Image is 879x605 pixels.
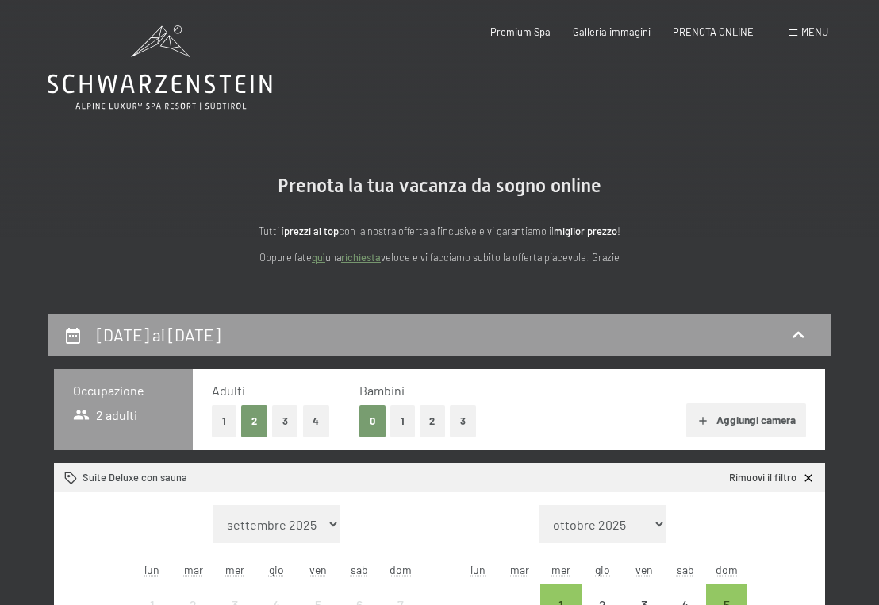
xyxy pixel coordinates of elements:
a: Premium Spa [490,25,551,38]
div: Suite Deluxe con sauna [64,471,187,485]
abbr: martedì [510,563,529,576]
span: Adulti [212,383,245,398]
span: 2 adulti [73,407,137,424]
button: 3 [272,405,298,437]
abbr: venerdì [635,563,653,576]
a: Rimuovi il filtro [729,471,815,485]
span: Bambini [359,383,405,398]
abbr: mercoledì [225,563,244,576]
abbr: giovedì [595,563,610,576]
span: Prenota la tua vacanza da sogno online [278,175,601,197]
strong: miglior prezzo [554,225,617,237]
button: 2 [241,405,267,437]
button: 2 [420,405,446,437]
abbr: sabato [351,563,368,576]
button: Aggiungi camera [686,403,806,438]
p: Tutti i con la nostra offerta all'incusive e vi garantiamo il ! [122,223,757,239]
abbr: domenica [390,563,412,576]
abbr: domenica [716,563,738,576]
button: 1 [390,405,415,437]
h2: [DATE] al [DATE] [97,325,221,345]
abbr: lunedì [144,563,159,576]
svg: Camera [64,472,78,485]
button: 0 [359,405,386,437]
button: 4 [303,405,330,437]
abbr: sabato [677,563,694,576]
h3: Occupazione [73,382,174,399]
p: Oppure fate una veloce e vi facciamo subito la offerta piacevole. Grazie [122,249,757,265]
a: quì [312,251,325,264]
a: PRENOTA ONLINE [673,25,754,38]
abbr: venerdì [309,563,327,576]
abbr: mercoledì [551,563,570,576]
span: Menu [801,25,828,38]
abbr: martedì [184,563,203,576]
button: 3 [450,405,476,437]
strong: prezzi al top [284,225,339,237]
abbr: giovedì [269,563,284,576]
button: 1 [212,405,236,437]
a: richiesta [341,251,381,264]
a: Galleria immagini [573,25,651,38]
abbr: lunedì [470,563,486,576]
